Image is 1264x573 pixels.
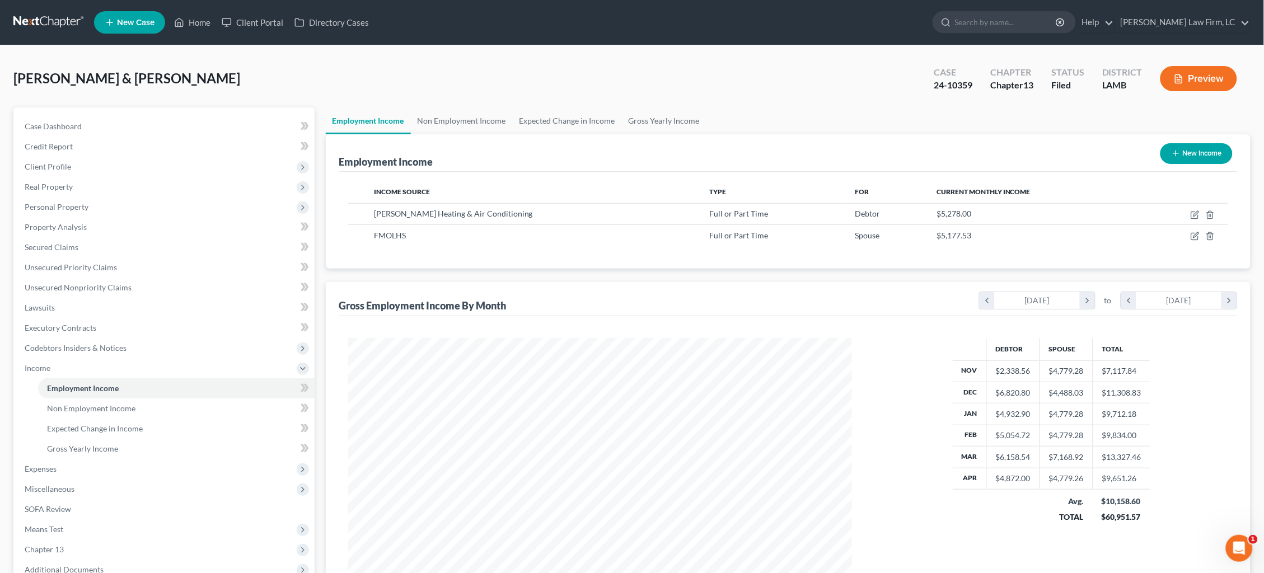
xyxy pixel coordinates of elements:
span: Type [709,187,726,196]
td: $9,651.26 [1093,468,1150,489]
span: Income [25,363,50,373]
span: Expected Change in Income [47,424,143,433]
a: Gross Yearly Income [622,107,706,134]
th: Feb [953,425,987,446]
span: Unsecured Nonpriority Claims [25,283,132,292]
div: $6,158.54 [996,452,1031,463]
div: Case [934,66,972,79]
span: Employment Income [47,383,119,393]
td: $11,308.83 [1093,382,1150,403]
a: SOFA Review [16,499,315,519]
input: Search by name... [955,12,1057,32]
div: District [1102,66,1143,79]
a: Secured Claims [16,237,315,257]
span: Full or Part Time [709,209,768,218]
span: Executory Contracts [25,323,96,332]
i: chevron_left [1121,292,1136,309]
div: Chapter [990,66,1033,79]
span: New Case [117,18,155,27]
a: Non Employment Income [411,107,513,134]
span: Unsecured Priority Claims [25,262,117,272]
span: Lawsuits [25,303,55,312]
a: Lawsuits [16,298,315,318]
td: $7,117.84 [1093,360,1150,382]
a: Non Employment Income [38,398,315,419]
span: Property Analysis [25,222,87,232]
a: [PERSON_NAME] Law Firm, LC [1115,12,1250,32]
span: 13 [1023,79,1033,90]
span: $5,278.00 [937,209,971,218]
th: Total [1093,338,1150,360]
span: Non Employment Income [47,403,135,413]
a: Credit Report [16,137,315,157]
div: $4,779.28 [1049,365,1084,377]
a: Directory Cases [289,12,374,32]
span: 1 [1249,535,1258,544]
span: [PERSON_NAME] Heating & Air Conditioning [374,209,533,218]
div: Gross Employment Income By Month [339,299,507,312]
div: Filed [1051,79,1084,92]
span: Spouse [855,231,879,240]
div: Avg. [1048,496,1084,507]
a: Expected Change in Income [513,107,622,134]
a: Client Portal [216,12,289,32]
div: $4,932.90 [996,408,1031,420]
a: Unsecured Priority Claims [16,257,315,278]
span: Case Dashboard [25,121,82,131]
th: Apr [953,468,987,489]
div: $4,488.03 [1049,387,1084,398]
span: Means Test [25,524,63,534]
span: Codebtors Insiders & Notices [25,343,127,353]
a: Employment Income [38,378,315,398]
td: $9,834.00 [1093,425,1150,446]
div: [DATE] [995,292,1080,309]
div: $60,951.57 [1102,511,1141,523]
a: Case Dashboard [16,116,315,137]
i: chevron_right [1221,292,1237,309]
span: Secured Claims [25,242,78,252]
span: SOFA Review [25,504,71,514]
span: to [1104,295,1112,306]
span: Income Source [374,187,430,196]
div: [DATE] [1136,292,1222,309]
th: Jan [953,403,987,425]
div: $4,779.28 [1049,430,1084,441]
span: FMOLHS [374,231,406,240]
span: Current Monthly Income [937,187,1031,196]
span: [PERSON_NAME] & [PERSON_NAME] [13,70,240,86]
span: Expenses [25,464,57,473]
span: Personal Property [25,202,88,212]
iframe: Intercom live chat [1226,535,1253,562]
span: Real Property [25,182,73,191]
div: 24-10359 [934,79,972,92]
div: Employment Income [339,155,433,168]
a: Expected Change in Income [38,419,315,439]
div: $6,820.80 [996,387,1031,398]
a: Home [168,12,216,32]
div: $4,872.00 [996,473,1031,484]
span: For [855,187,869,196]
div: Chapter [990,79,1033,92]
a: Help [1076,12,1114,32]
span: Debtor [855,209,880,218]
span: Chapter 13 [25,544,64,554]
a: Executory Contracts [16,318,315,338]
th: Mar [953,447,987,468]
th: Dec [953,382,987,403]
div: $7,168.92 [1049,452,1084,463]
button: Preview [1160,66,1237,91]
div: $5,054.72 [996,430,1031,441]
div: $10,158.60 [1102,496,1141,507]
a: Employment Income [326,107,411,134]
i: chevron_right [1080,292,1095,309]
a: Unsecured Nonpriority Claims [16,278,315,298]
button: New Income [1160,143,1233,164]
th: Spouse [1040,338,1093,360]
span: Credit Report [25,142,73,151]
div: $2,338.56 [996,365,1031,377]
a: Property Analysis [16,217,315,237]
td: $9,712.18 [1093,403,1150,425]
div: LAMB [1102,79,1143,92]
div: $4,779.26 [1049,473,1084,484]
a: Gross Yearly Income [38,439,315,459]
